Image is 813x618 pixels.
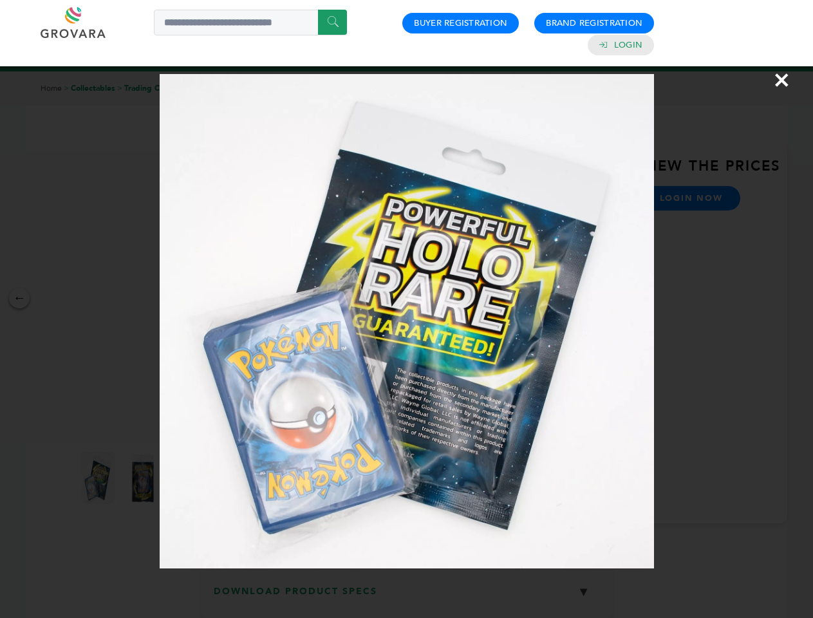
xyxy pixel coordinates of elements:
[414,17,507,29] a: Buyer Registration
[614,39,642,51] a: Login
[160,74,654,568] img: Image Preview
[773,62,790,98] span: ×
[154,10,347,35] input: Search a product or brand...
[546,17,642,29] a: Brand Registration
